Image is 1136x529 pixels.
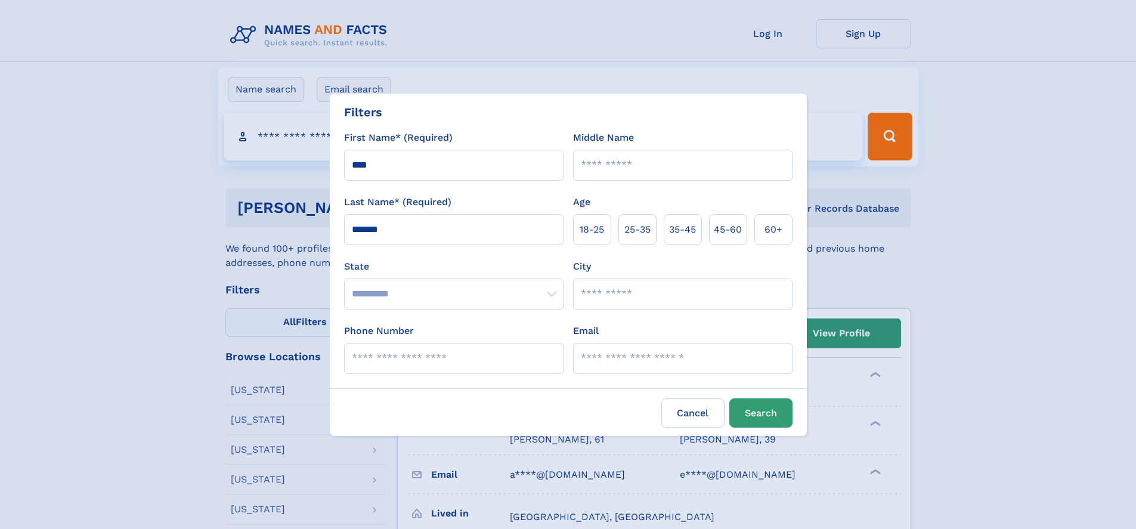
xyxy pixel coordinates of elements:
[764,222,782,237] span: 60+
[344,131,453,145] label: First Name* (Required)
[344,103,382,121] div: Filters
[580,222,604,237] span: 18‑25
[344,195,451,209] label: Last Name* (Required)
[573,131,634,145] label: Middle Name
[573,324,599,338] label: Email
[624,222,651,237] span: 25‑35
[573,259,591,274] label: City
[573,195,590,209] label: Age
[714,222,742,237] span: 45‑60
[661,398,725,428] label: Cancel
[729,398,793,428] button: Search
[344,324,414,338] label: Phone Number
[344,259,564,274] label: State
[669,222,696,237] span: 35‑45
